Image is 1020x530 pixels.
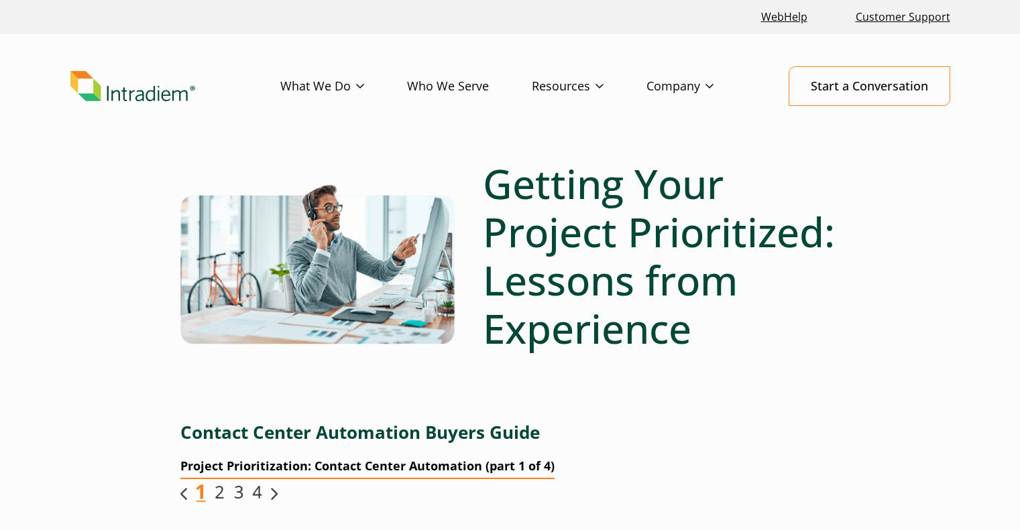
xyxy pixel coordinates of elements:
a: Link opens in a new window [252,484,262,500]
img: Intradiem [70,71,195,102]
a: Company [646,67,756,106]
h1: Getting Your Project Prioritized: Lessons from Experience [483,159,840,352]
a: Link opens in a new window [180,484,187,500]
a: What We Do [280,67,407,106]
a: Link opens in a new window [196,484,206,502]
a: Customer Support [850,3,956,31]
a: Link opens in a new window [215,484,225,500]
a: Resources [532,67,646,106]
a: Link opens in a new window [756,3,813,31]
strong: Project Prioritization: Contact Center Automation (part 1 of 4) [180,458,555,474]
a: Who We Serve [407,67,532,106]
a: Start a Conversation [789,66,950,106]
strong: Contact Center Automation Buyers Guide [180,420,540,444]
a: Link to homepage of Intradiem [70,71,280,102]
a: Link opens in a new window [271,484,278,500]
a: Link opens in a new window [233,484,243,500]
